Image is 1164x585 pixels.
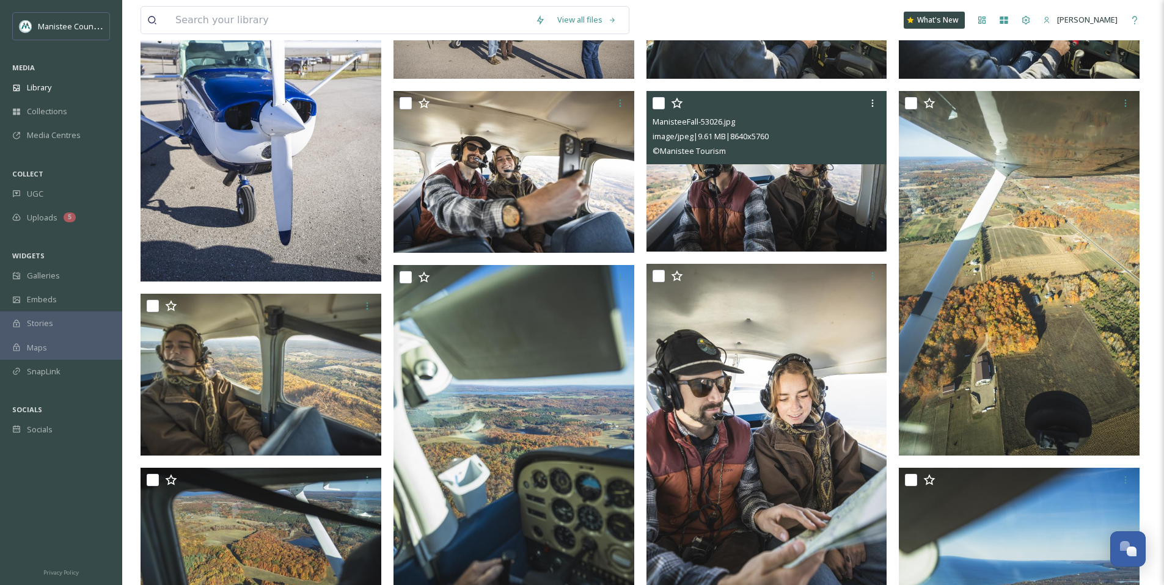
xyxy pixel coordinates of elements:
[551,8,623,32] a: View all files
[12,169,43,178] span: COLLECT
[27,342,47,354] span: Maps
[653,116,735,127] span: ManisteeFall-53026.jpg
[899,91,1142,456] img: ManisteeFall-53025.jpg
[646,91,887,252] img: ManisteeFall-53026.jpg
[27,366,60,377] span: SnapLink
[27,212,57,223] span: Uploads
[27,424,53,435] span: Socials
[169,7,529,34] input: Search your library
[653,145,726,156] span: © Manistee Tourism
[38,20,131,32] span: Manistee County Tourism
[393,91,637,253] img: ManisteeFall-53027.jpg
[904,12,965,29] a: What's New
[27,270,60,282] span: Galleries
[43,564,79,579] a: Privacy Policy
[141,293,384,456] img: ManisteeFall-53028.jpg
[27,318,53,329] span: Stories
[20,20,32,32] img: logo.jpeg
[27,106,67,117] span: Collections
[27,82,51,93] span: Library
[1037,8,1124,32] a: [PERSON_NAME]
[27,129,81,141] span: Media Centres
[12,251,45,260] span: WIDGETS
[43,569,79,576] span: Privacy Policy
[653,131,769,142] span: image/jpeg | 9.61 MB | 8640 x 5760
[27,294,57,305] span: Embeds
[1057,14,1118,25] span: [PERSON_NAME]
[64,213,76,222] div: 5
[27,188,43,200] span: UGC
[1110,531,1146,567] button: Open Chat
[12,63,35,72] span: MEDIA
[12,405,42,414] span: SOCIALS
